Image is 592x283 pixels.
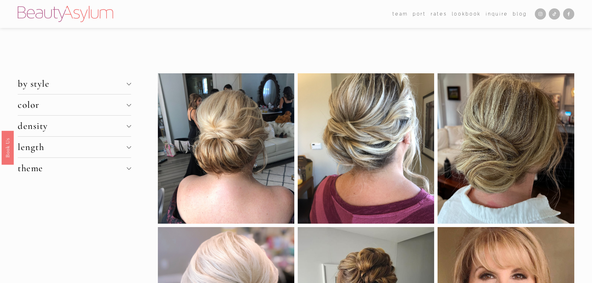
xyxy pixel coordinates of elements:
img: Beauty Asylum | Bridal Hair &amp; Makeup Charlotte &amp; Atlanta [18,6,113,22]
span: density [18,120,126,132]
a: Instagram [535,8,546,20]
a: port [413,9,426,18]
span: by style [18,78,126,89]
span: length [18,141,126,153]
a: Book Us [2,130,14,164]
a: Inquire [486,9,508,18]
button: by style [18,73,131,94]
span: team [392,10,408,18]
span: theme [18,162,126,174]
button: length [18,137,131,157]
button: density [18,116,131,136]
span: color [18,99,126,111]
a: Blog [513,9,527,18]
button: theme [18,158,131,179]
a: Lookbook [452,9,481,18]
a: TikTok [549,8,560,20]
button: color [18,94,131,115]
a: Rates [431,9,447,18]
a: Facebook [563,8,574,20]
a: folder dropdown [392,9,408,18]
